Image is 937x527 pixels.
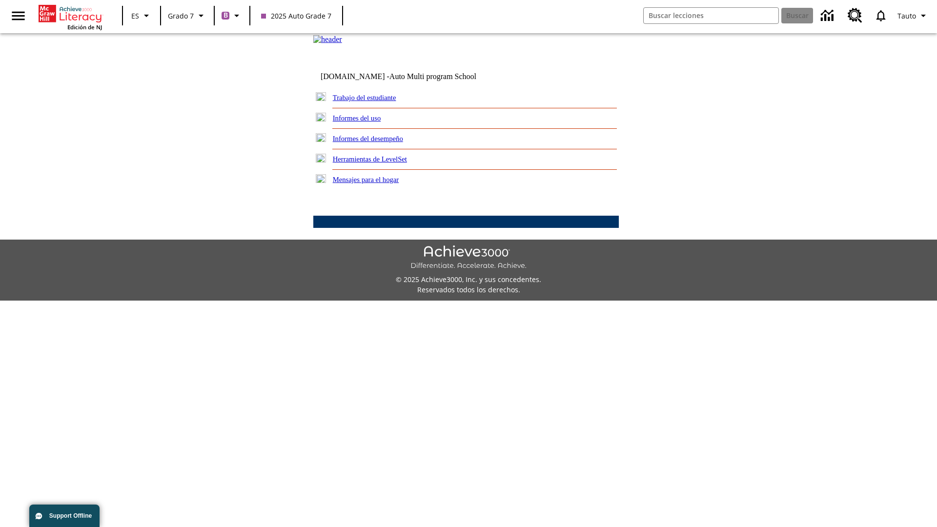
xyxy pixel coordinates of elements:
a: Notificaciones [868,3,894,28]
span: 2025 Auto Grade 7 [261,11,331,21]
img: Achieve3000 Differentiate Accelerate Achieve [410,245,527,270]
button: Perfil/Configuración [894,7,933,24]
input: Buscar campo [644,8,778,23]
a: Herramientas de LevelSet [333,155,407,163]
span: Edición de NJ [67,23,102,31]
a: Mensajes para el hogar [333,176,399,183]
button: Grado: Grado 7, Elige un grado [164,7,211,24]
img: header [313,35,342,44]
a: Centro de recursos, Se abrirá en una pestaña nueva. [842,2,868,29]
button: Boost El color de la clase es morado/púrpura. Cambiar el color de la clase. [218,7,246,24]
button: Abrir el menú lateral [4,1,33,30]
button: Lenguaje: ES, Selecciona un idioma [126,7,157,24]
a: Centro de información [815,2,842,29]
img: plus.gif [316,174,326,183]
div: Portada [39,3,102,31]
img: plus.gif [316,133,326,142]
span: Grado 7 [168,11,194,21]
nobr: Auto Multi program School [389,72,476,81]
span: B [224,9,228,21]
img: plus.gif [316,154,326,162]
td: [DOMAIN_NAME] - [321,72,500,81]
img: plus.gif [316,92,326,101]
a: Trabajo del estudiante [333,94,396,101]
span: Tauto [897,11,916,21]
span: ES [131,11,139,21]
button: Support Offline [29,505,100,527]
img: plus.gif [316,113,326,122]
a: Informes del desempeño [333,135,403,142]
a: Informes del uso [333,114,381,122]
span: Support Offline [49,512,92,519]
